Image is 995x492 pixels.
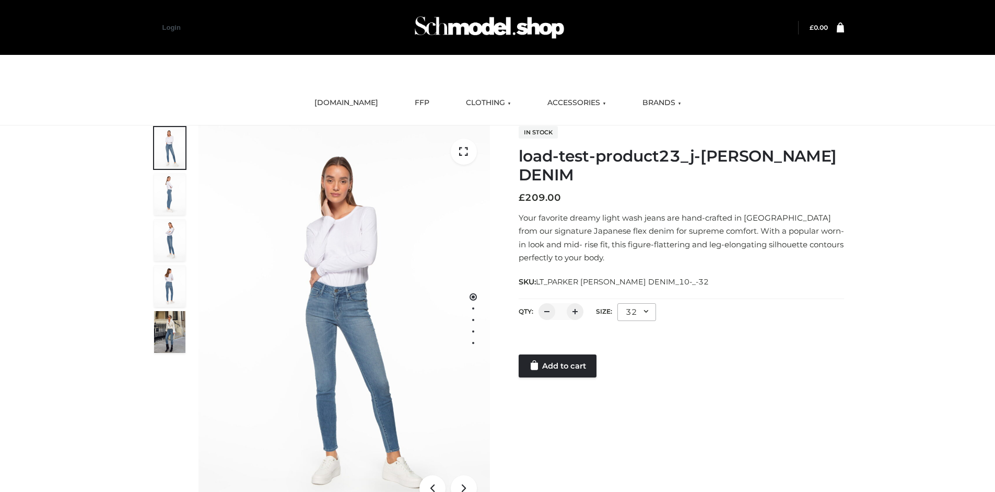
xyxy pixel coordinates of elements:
a: [DOMAIN_NAME] [307,91,386,115]
span: In stock [519,126,558,139]
span: LT_PARKER [PERSON_NAME] DENIM_10-_-32 [536,277,709,287]
a: £0.00 [810,24,828,31]
a: BRANDS [635,91,689,115]
a: ACCESSORIES [540,91,614,115]
h1: load-test-product23_j-[PERSON_NAME] DENIM [519,147,844,185]
img: Schmodel Admin 964 [411,7,568,48]
bdi: 0.00 [810,24,828,31]
a: Login [162,24,181,31]
img: 2001KLX-Ava-skinny-cove-3-scaled_eb6bf915-b6b9-448f-8c6c-8cabb27fd4b2.jpg [154,219,185,261]
label: Size: [596,307,612,315]
img: 2001KLX-Ava-skinny-cove-2-scaled_32c0e67e-5e94-449c-a916-4c02a8c03427.jpg [154,265,185,307]
a: Add to cart [519,354,596,377]
div: 32 [617,303,656,321]
a: CLOTHING [458,91,519,115]
a: FFP [407,91,437,115]
img: 2001KLX-Ava-skinny-cove-1-scaled_9b141654-9513-48e5-b76c-3dc7db129200.jpg [154,127,185,169]
img: Bowery-Skinny_Cove-1.jpg [154,311,185,353]
label: QTY: [519,307,533,315]
span: £ [519,192,525,203]
span: £ [810,24,814,31]
span: SKU: [519,276,710,288]
p: Your favorite dreamy light wash jeans are hand-crafted in [GEOGRAPHIC_DATA] from our signature Ja... [519,211,844,265]
bdi: 209.00 [519,192,561,203]
img: 2001KLX-Ava-skinny-cove-4-scaled_4636a833-082b-4702-abec-fd5bf279c4fc.jpg [154,173,185,215]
